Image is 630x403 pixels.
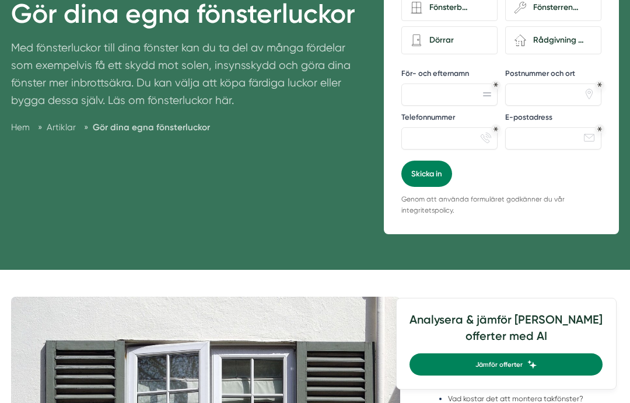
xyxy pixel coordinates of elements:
[597,127,602,131] div: Obligatoriskt
[47,122,78,133] a: Artiklar
[11,120,357,134] nav: Breadcrumb
[505,68,601,81] label: Postnummer och ort
[494,82,498,87] div: Obligatoriskt
[47,122,76,133] span: Artiklar
[11,39,357,114] p: Med fönsterluckor till dina fönster kan du ta del av många fördelar som exempelvis få ett skydd m...
[505,112,601,125] label: E-postadress
[409,312,603,353] h4: Analysera & jämför [PERSON_NAME] offerter med AI
[401,68,498,81] label: För- och efternamn
[401,161,452,187] button: Skicka in
[436,297,619,317] h4: Fler artiklar
[38,120,42,134] span: »
[409,353,603,376] a: Jämför offerter
[93,122,210,133] a: Gör dina egna fönsterluckor
[401,112,498,125] label: Telefonnummer
[494,127,498,131] div: Obligatoriskt
[84,120,88,134] span: »
[11,122,30,133] a: Hem
[475,359,523,370] span: Jämför offerter
[597,82,602,87] div: Obligatoriskt
[401,194,601,217] p: Genom att använda formuläret godkänner du vår integritetspolicy.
